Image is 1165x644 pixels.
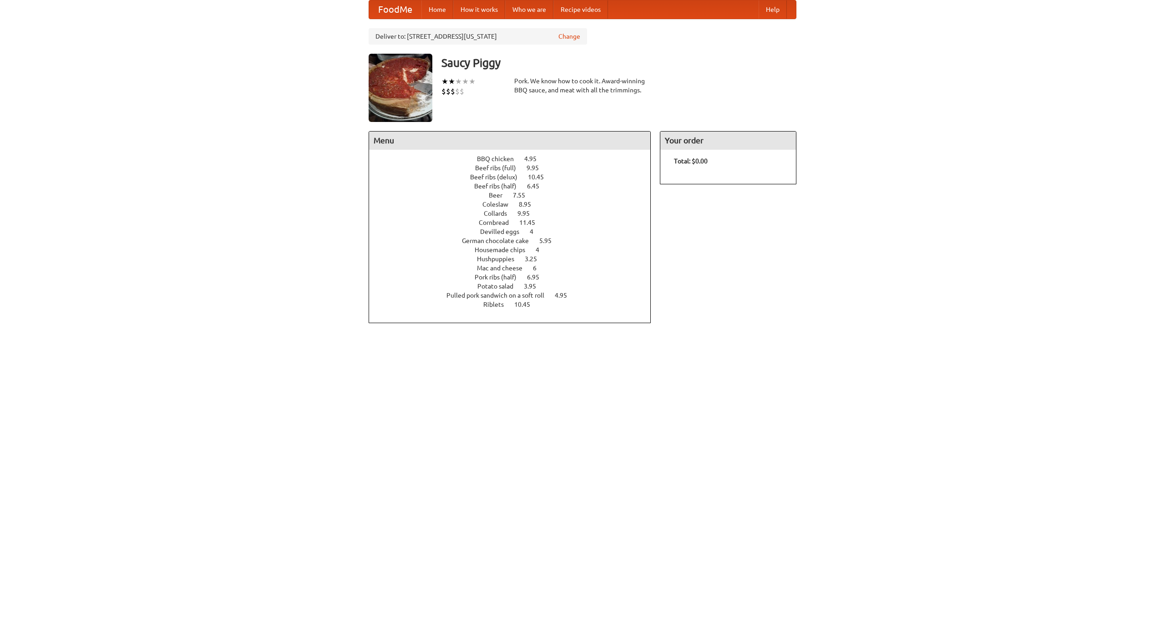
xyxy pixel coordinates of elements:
span: Beef ribs (half) [474,183,526,190]
div: Pork. We know how to cook it. Award-winning BBQ sauce, and meat with all the trimmings. [514,76,651,95]
li: $ [441,86,446,96]
span: 4 [536,246,548,254]
span: 10.45 [528,173,553,181]
a: Change [558,32,580,41]
span: 4 [530,228,542,235]
span: German chocolate cake [462,237,538,244]
span: Beef ribs (delux) [470,173,527,181]
a: Coleslaw 8.95 [482,201,548,208]
a: Pulled pork sandwich on a soft roll 4.95 [446,292,584,299]
li: $ [460,86,464,96]
span: Devilled eggs [480,228,528,235]
span: 3.95 [524,283,545,290]
img: angular.jpg [369,54,432,122]
a: Beef ribs (half) 6.45 [474,183,556,190]
span: 6 [533,264,546,272]
span: Pork ribs (half) [475,274,526,281]
span: Collards [484,210,516,217]
a: How it works [453,0,505,19]
a: German chocolate cake 5.95 [462,237,568,244]
a: Potato salad 3.95 [477,283,553,290]
span: 7.55 [513,192,534,199]
div: Deliver to: [STREET_ADDRESS][US_STATE] [369,28,587,45]
span: Hushpuppies [477,255,523,263]
li: $ [455,86,460,96]
li: ★ [441,76,448,86]
span: Beer [489,192,512,199]
li: ★ [448,76,455,86]
a: Pork ribs (half) 6.95 [475,274,556,281]
span: Mac and cheese [477,264,532,272]
a: Hushpuppies 3.25 [477,255,554,263]
span: 8.95 [519,201,540,208]
span: 3.25 [525,255,546,263]
span: 6.45 [527,183,548,190]
span: 4.95 [524,155,546,162]
span: 9.95 [527,164,548,172]
a: Beer 7.55 [489,192,542,199]
span: 6.95 [527,274,548,281]
span: Potato salad [477,283,522,290]
span: Housemade chips [475,246,534,254]
a: Help [759,0,787,19]
span: 10.45 [514,301,539,308]
h4: Your order [660,132,796,150]
span: 5.95 [539,237,561,244]
a: Home [421,0,453,19]
span: Cornbread [479,219,518,226]
a: Riblets 10.45 [483,301,547,308]
a: Beef ribs (full) 9.95 [475,164,556,172]
h4: Menu [369,132,650,150]
h3: Saucy Piggy [441,54,796,72]
a: Recipe videos [553,0,608,19]
span: Riblets [483,301,513,308]
li: ★ [455,76,462,86]
span: Beef ribs (full) [475,164,525,172]
a: Cornbread 11.45 [479,219,552,226]
a: BBQ chicken 4.95 [477,155,553,162]
a: Mac and cheese 6 [477,264,553,272]
li: $ [446,86,451,96]
a: Who we are [505,0,553,19]
b: Total: $0.00 [674,157,708,165]
span: 4.95 [555,292,576,299]
span: Coleslaw [482,201,517,208]
a: FoodMe [369,0,421,19]
a: Housemade chips 4 [475,246,556,254]
span: Pulled pork sandwich on a soft roll [446,292,553,299]
li: ★ [462,76,469,86]
span: 9.95 [517,210,539,217]
a: Beef ribs (delux) 10.45 [470,173,561,181]
a: Devilled eggs 4 [480,228,550,235]
a: Collards 9.95 [484,210,547,217]
span: BBQ chicken [477,155,523,162]
li: $ [451,86,455,96]
li: ★ [469,76,476,86]
span: 11.45 [519,219,544,226]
